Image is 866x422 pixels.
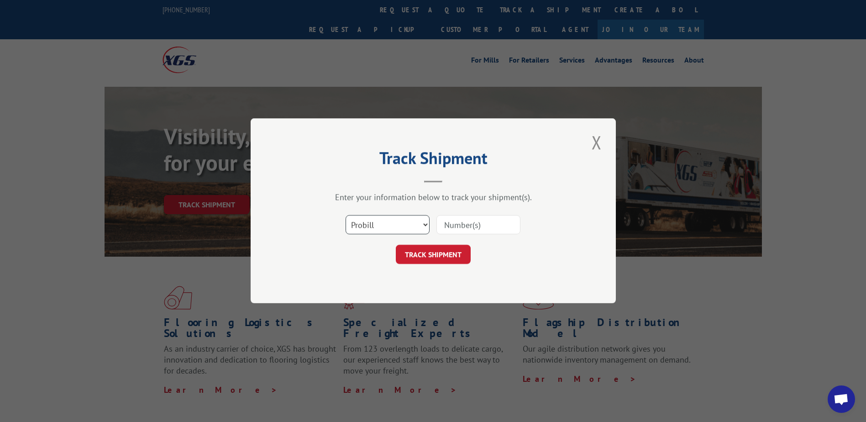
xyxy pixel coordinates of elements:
[828,385,855,413] a: Open chat
[589,130,604,155] button: Close modal
[396,245,471,264] button: TRACK SHIPMENT
[436,216,520,235] input: Number(s)
[296,192,570,203] div: Enter your information below to track your shipment(s).
[296,152,570,169] h2: Track Shipment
